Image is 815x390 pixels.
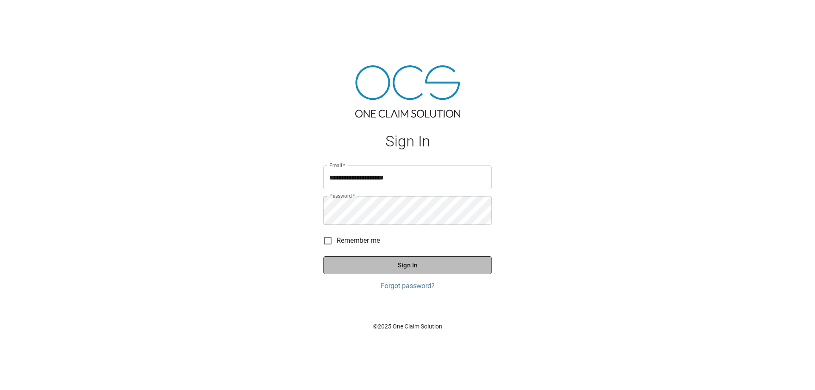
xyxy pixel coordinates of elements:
[323,133,492,150] h1: Sign In
[10,5,44,22] img: ocs-logo-white-transparent.png
[329,192,355,199] label: Password
[337,236,380,246] span: Remember me
[323,322,492,331] p: © 2025 One Claim Solution
[323,281,492,291] a: Forgot password?
[329,162,346,169] label: Email
[355,65,460,118] img: ocs-logo-tra.png
[323,256,492,274] button: Sign In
